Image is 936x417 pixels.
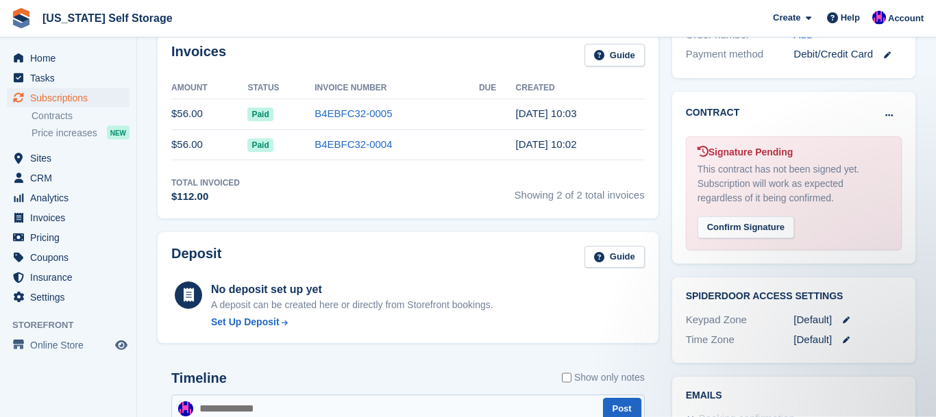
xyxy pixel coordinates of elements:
[841,11,860,25] span: Help
[7,228,130,247] a: menu
[32,125,130,140] a: Price increases NEW
[7,188,130,207] a: menu
[7,336,130,355] a: menu
[30,336,112,355] span: Online Store
[7,288,130,307] a: menu
[171,77,247,99] th: Amount
[211,315,493,329] a: Set Up Deposit
[698,213,794,225] a: Confirm Signature
[7,248,130,267] a: menu
[30,208,112,227] span: Invoices
[171,177,240,189] div: Total Invoiced
[30,188,112,207] span: Analytics
[211,281,493,298] div: No deposit set up yet
[7,88,130,108] a: menu
[516,77,645,99] th: Created
[872,11,886,25] img: Christopher Ganser
[107,126,130,140] div: NEW
[30,288,112,307] span: Settings
[7,208,130,227] a: menu
[247,138,273,152] span: Paid
[479,77,516,99] th: Due
[7,49,130,68] a: menu
[247,77,315,99] th: Status
[32,110,130,123] a: Contracts
[773,11,800,25] span: Create
[171,129,247,160] td: $56.00
[686,312,794,328] div: Keypad Zone
[686,291,902,302] h2: SpiderDoor Access Settings
[888,12,924,25] span: Account
[12,318,136,332] span: Storefront
[247,108,273,121] span: Paid
[30,228,112,247] span: Pricing
[30,248,112,267] span: Coupons
[793,47,902,62] div: Debit/Credit Card
[30,49,112,68] span: Home
[171,44,226,66] h2: Invoices
[686,332,794,348] div: Time Zone
[178,401,193,416] img: Christopher Ganser
[515,177,645,205] span: Showing 2 of 2 total invoices
[562,370,571,385] input: Show only notes
[171,189,240,205] div: $112.00
[516,108,577,119] time: 2025-09-13 14:03:01 UTC
[30,149,112,168] span: Sites
[793,312,902,328] div: [Default]
[584,44,645,66] a: Guide
[686,47,794,62] div: Payment method
[315,77,479,99] th: Invoice Number
[30,88,112,108] span: Subscriptions
[113,337,130,353] a: Preview store
[171,99,247,129] td: $56.00
[7,149,130,168] a: menu
[7,68,130,88] a: menu
[11,8,32,29] img: stora-icon-8386f47178a22dfd0bd8f6a31ec36ba5ce8667c1dd55bd0f319d3a0aa187defe.svg
[7,268,130,287] a: menu
[698,162,890,205] div: This contract has not been signed yet. Subscription will work as expected regardless of it being ...
[516,138,577,150] time: 2025-08-13 14:02:52 UTC
[30,268,112,287] span: Insurance
[698,216,794,239] div: Confirm Signature
[37,7,178,29] a: [US_STATE] Self Storage
[171,370,227,386] h2: Timeline
[7,168,130,188] a: menu
[171,246,221,268] h2: Deposit
[315,138,392,150] a: B4EBFC32-0004
[686,390,902,401] h2: Emails
[686,105,740,120] h2: Contract
[30,168,112,188] span: CRM
[211,298,493,312] p: A deposit can be created here or directly from Storefront bookings.
[793,332,902,348] div: [Default]
[30,68,112,88] span: Tasks
[562,370,645,385] label: Show only notes
[315,108,392,119] a: B4EBFC32-0005
[584,246,645,268] a: Guide
[32,127,97,140] span: Price increases
[211,315,280,329] div: Set Up Deposit
[698,145,890,160] div: Signature Pending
